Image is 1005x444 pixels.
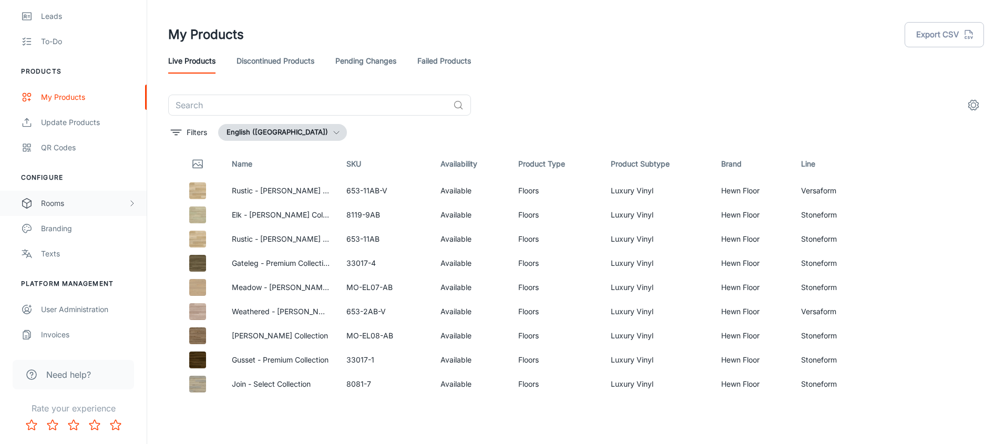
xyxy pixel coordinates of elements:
div: Branding [41,223,136,234]
th: Product Type [510,149,602,179]
td: Luxury Vinyl [602,227,712,251]
td: 653-2AB-V [338,300,432,324]
button: Rate 2 star [42,415,63,436]
td: Floors [510,324,602,348]
td: 8119-9AB [338,203,432,227]
h1: My Products [168,25,244,44]
td: Floors [510,179,602,203]
div: To-do [41,36,136,47]
div: Invoices [41,329,136,340]
a: [PERSON_NAME] Collection [232,331,328,340]
td: Floors [510,275,602,300]
td: Luxury Vinyl [602,203,712,227]
th: SKU [338,149,432,179]
a: Meadow - [PERSON_NAME] Collection [232,283,365,292]
td: Available [432,275,510,300]
td: MO-EL07-AB [338,275,432,300]
button: Rate 5 star [105,415,126,436]
td: Available [432,300,510,324]
th: Name [223,149,338,179]
td: Stoneform [793,348,869,372]
td: Hewn Floor [713,372,793,396]
td: Luxury Vinyl [602,300,712,324]
td: Stoneform [793,372,869,396]
button: Export CSV [905,22,984,47]
td: Hewn Floor [713,203,793,227]
td: 33017-1 [338,348,432,372]
div: Leads [41,11,136,22]
input: Search [168,95,449,116]
td: Floors [510,372,602,396]
td: Floors [510,251,602,275]
td: Luxury Vinyl [602,251,712,275]
button: settings [963,95,984,116]
td: Luxury Vinyl [602,324,712,348]
td: Available [432,372,510,396]
td: Hewn Floor [713,251,793,275]
a: Rustic - [PERSON_NAME] Versaform [232,186,358,195]
td: Floors [510,348,602,372]
td: Stoneform [793,203,869,227]
a: Pending Changes [335,48,396,74]
div: Rooms [41,198,128,209]
td: Luxury Vinyl [602,275,712,300]
button: Rate 1 star [21,415,42,436]
div: User Administration [41,304,136,315]
td: 653-11AB [338,227,432,251]
th: Brand [713,149,793,179]
td: Versaform [793,300,869,324]
td: Available [432,324,510,348]
a: Gusset - Premium Collection [232,355,329,364]
span: Need help? [46,368,91,381]
button: English ([GEOGRAPHIC_DATA]) [218,124,347,141]
td: Floors [510,300,602,324]
a: Failed Products [417,48,471,74]
div: My Products [41,91,136,103]
button: filter [168,124,210,141]
td: Stoneform [793,324,869,348]
a: Rustic - [PERSON_NAME] Collection [232,234,356,243]
td: Hewn Floor [713,324,793,348]
p: Filters [187,127,207,138]
td: Hewn Floor [713,179,793,203]
td: Available [432,348,510,372]
td: Hewn Floor [713,348,793,372]
a: Live Products [168,48,216,74]
p: Rate your experience [8,402,138,415]
td: Hewn Floor [713,275,793,300]
td: Stoneform [793,227,869,251]
td: 33017-4 [338,251,432,275]
td: Luxury Vinyl [602,372,712,396]
div: Update Products [41,117,136,128]
td: Luxury Vinyl [602,179,712,203]
th: Product Subtype [602,149,712,179]
a: Join - Select Collection [232,379,311,388]
div: Texts [41,248,136,260]
a: Elk - [PERSON_NAME] Collection [232,210,345,219]
td: Luxury Vinyl [602,348,712,372]
svg: Thumbnail [191,158,204,170]
a: Discontinued Products [237,48,314,74]
button: Rate 3 star [63,415,84,436]
th: Line [793,149,869,179]
td: Floors [510,227,602,251]
td: Stoneform [793,275,869,300]
td: Hewn Floor [713,300,793,324]
td: Versaform [793,179,869,203]
td: Hewn Floor [713,227,793,251]
button: Rate 4 star [84,415,105,436]
td: Available [432,179,510,203]
td: 653-11AB-V [338,179,432,203]
td: MO-EL08-AB [338,324,432,348]
td: Available [432,251,510,275]
td: Stoneform [793,251,869,275]
a: Gateleg - Premium Collection [232,259,332,267]
th: Availability [432,149,510,179]
td: Floors [510,203,602,227]
td: 8081-7 [338,372,432,396]
td: Available [432,227,510,251]
a: Weathered - [PERSON_NAME] Versaform [232,307,375,316]
div: QR Codes [41,142,136,153]
td: Available [432,203,510,227]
